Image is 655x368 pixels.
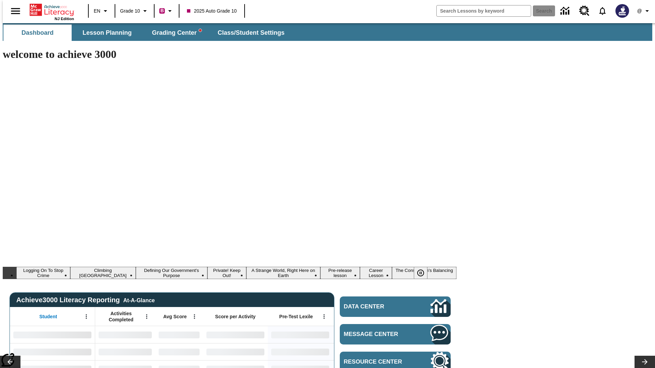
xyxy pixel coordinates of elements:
[215,313,256,320] span: Score per Activity
[3,48,456,61] h1: welcome to achieve 3000
[3,23,652,41] div: SubNavbar
[3,25,291,41] div: SubNavbar
[5,1,26,21] button: Open side menu
[91,5,113,17] button: Language: EN, Select a language
[95,326,155,343] div: No Data,
[615,4,629,18] img: Avatar
[340,324,451,344] a: Message Center
[81,311,91,322] button: Open Menu
[152,29,201,37] span: Grading Center
[123,296,155,304] div: At-A-Glance
[155,326,203,343] div: No Data,
[633,5,655,17] button: Profile/Settings
[340,296,451,317] a: Data Center
[218,29,285,37] span: Class/Student Settings
[189,311,200,322] button: Open Menu
[70,267,136,279] button: Slide 2 Climbing Mount Tai
[94,7,100,15] span: EN
[212,25,290,41] button: Class/Student Settings
[575,2,594,20] a: Resource Center, Will open in new tab
[637,7,642,15] span: @
[142,311,152,322] button: Open Menu
[16,267,70,279] button: Slide 1 Logging On To Stop Crime
[95,343,155,360] div: No Data,
[30,2,74,21] div: Home
[117,5,152,17] button: Grade: Grade 10, Select a grade
[39,313,57,320] span: Student
[143,25,211,41] button: Grading Center
[344,358,410,365] span: Resource Center
[55,17,74,21] span: NJ Edition
[136,267,207,279] button: Slide 3 Defining Our Government's Purpose
[155,343,203,360] div: No Data,
[392,267,456,279] button: Slide 8 The Constitution's Balancing Act
[594,2,611,20] a: Notifications
[30,3,74,17] a: Home
[344,303,408,310] span: Data Center
[279,313,313,320] span: Pre-Test Lexile
[360,267,392,279] button: Slide 7 Career Lesson
[160,6,164,15] span: B
[320,267,360,279] button: Slide 6 Pre-release lesson
[157,5,177,17] button: Boost Class color is violet red. Change class color
[73,25,141,41] button: Lesson Planning
[163,313,187,320] span: Avg Score
[344,331,410,338] span: Message Center
[556,2,575,20] a: Data Center
[99,310,144,323] span: Activities Completed
[21,29,54,37] span: Dashboard
[246,267,320,279] button: Slide 5 A Strange World, Right Here on Earth
[437,5,531,16] input: search field
[414,267,427,279] button: Pause
[199,29,202,32] svg: writing assistant alert
[207,267,246,279] button: Slide 4 Private! Keep Out!
[635,356,655,368] button: Lesson carousel, Next
[3,25,72,41] button: Dashboard
[414,267,434,279] div: Pause
[319,311,329,322] button: Open Menu
[16,296,155,304] span: Achieve3000 Literacy Reporting
[120,7,140,15] span: Grade 10
[611,2,633,20] button: Select a new avatar
[187,7,236,15] span: 2025 Auto Grade 10
[83,29,132,37] span: Lesson Planning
